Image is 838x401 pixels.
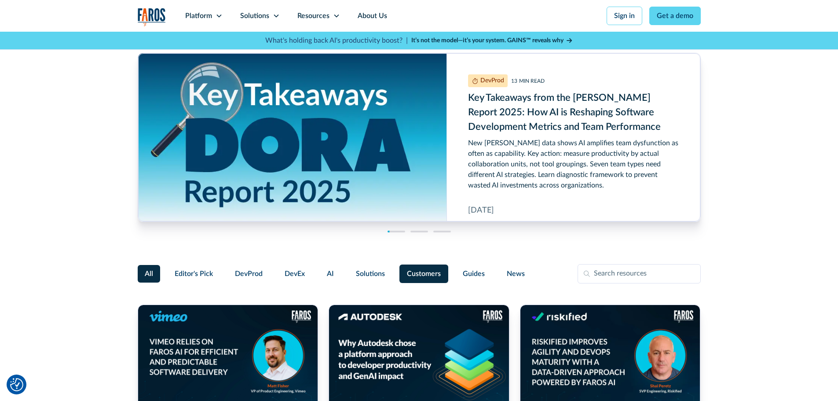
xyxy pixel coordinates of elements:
span: DevEx [285,269,305,279]
form: Filter Form [138,264,701,283]
span: News [507,269,525,279]
button: Cookie Settings [10,378,23,391]
a: home [138,8,166,26]
span: All [145,269,153,279]
input: Search resources [578,264,701,283]
div: Resources [297,11,329,21]
div: Solutions [240,11,269,21]
img: Revisit consent button [10,378,23,391]
span: Customers [407,269,441,279]
span: Solutions [356,269,385,279]
span: Editor's Pick [175,269,213,279]
span: Guides [463,269,485,279]
div: Platform [185,11,212,21]
img: Logo of the analytics and reporting company Faros. [138,8,166,26]
span: AI [327,269,334,279]
a: Get a demo [649,7,701,25]
div: cms-link [138,53,700,221]
a: Key Takeaways from the DORA Report 2025: How AI is Reshaping Software Development Metrics and Tea... [138,53,700,221]
a: It’s not the model—it’s your system. GAINS™ reveals why [411,36,573,45]
p: What's holding back AI's productivity boost? | [265,35,408,46]
strong: It’s not the model—it’s your system. GAINS™ reveals why [411,37,564,44]
span: DevProd [235,269,263,279]
a: Sign in [607,7,642,25]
